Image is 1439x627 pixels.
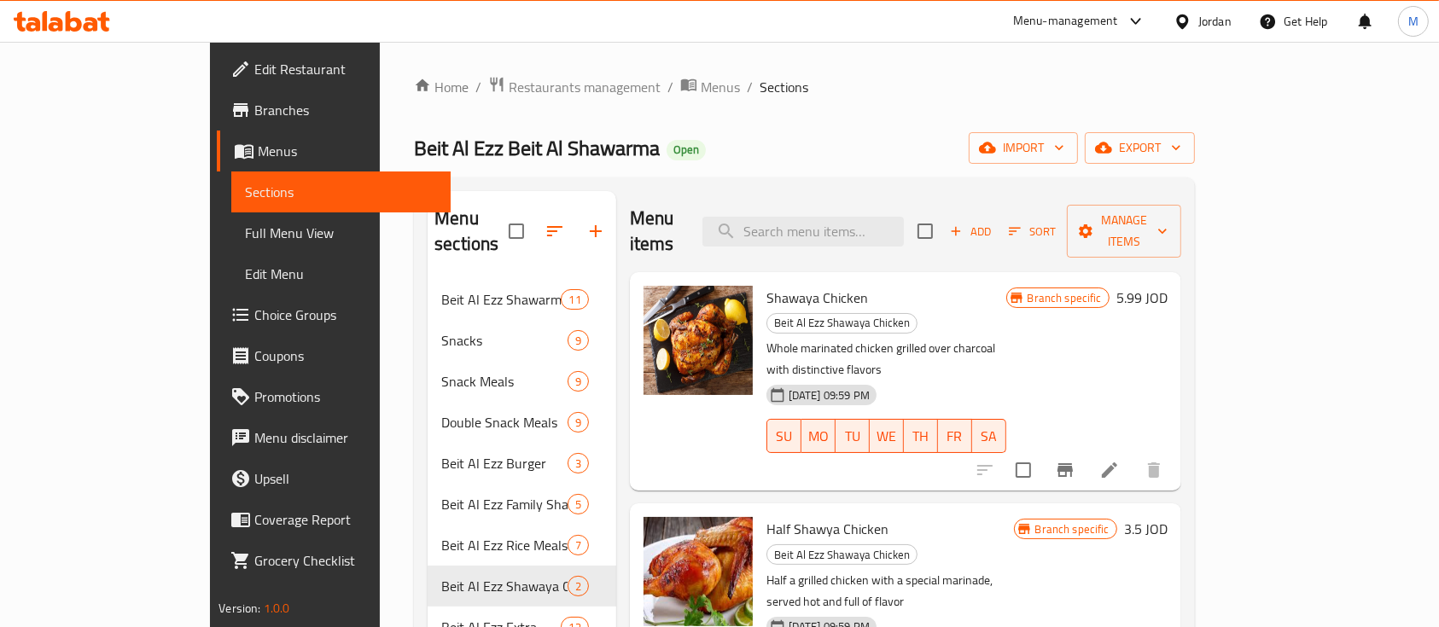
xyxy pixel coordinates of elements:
div: Beit Al Ezz Shawaya Chicken [441,576,568,596]
a: Edit Restaurant [217,49,451,90]
span: 1.0.0 [264,597,290,619]
span: Beit Al Ezz Shawaya Chicken [767,545,917,565]
div: items [568,412,589,433]
span: TU [842,424,863,449]
span: Upsell [254,468,437,489]
span: SA [979,424,999,449]
p: Half a grilled chicken with a special marinade, served hot and full of flavor [766,570,1014,612]
div: Beit Al Ezz Family Shawarma Meals5 [428,484,616,525]
div: Beit Al Ezz Rice Meals7 [428,525,616,566]
a: Grocery Checklist [217,540,451,581]
span: Branch specific [1028,521,1116,537]
span: Grocery Checklist [254,550,437,571]
span: Branches [254,100,437,120]
button: TU [836,419,870,453]
span: Menus [701,77,740,97]
span: Select to update [1005,452,1041,488]
span: 3 [568,456,588,472]
a: Sections [231,171,451,212]
span: Snack Meals [441,371,568,392]
span: 2 [568,578,588,595]
button: SU [766,419,801,453]
a: Full Menu View [231,212,451,253]
div: items [568,330,589,351]
span: 7 [568,537,588,554]
h2: Menu sections [434,206,509,257]
img: Shawaya Chicken [644,286,753,395]
div: items [568,453,589,473]
a: Menus [217,131,451,171]
div: Double Snack Meals [441,412,568,433]
span: Edit Menu [245,264,437,284]
div: Snack Meals9 [428,361,616,402]
span: Beit Al Ezz Shawaya Chicken [767,313,917,333]
span: Add [947,222,993,241]
span: Branch specific [1021,290,1109,306]
span: Sort items [998,218,1067,245]
span: Add item [943,218,998,245]
span: Promotions [254,386,437,407]
span: Coverage Report [254,509,437,530]
span: 9 [568,415,588,431]
span: Sections [245,182,437,202]
span: Restaurants management [509,77,661,97]
button: MO [801,419,836,453]
span: Beit Al Ezz Family Shawarma Meals [441,494,568,514]
span: Sections [760,77,808,97]
span: Full Menu View [245,223,437,243]
div: Beit Al Ezz Shawaya Chicken [766,313,918,334]
span: export [1098,137,1181,159]
span: Version: [218,597,260,619]
div: Jordan [1198,12,1232,31]
span: SU [774,424,795,449]
span: 9 [568,374,588,390]
span: 5 [568,496,588,513]
button: delete [1133,450,1174,491]
a: Menu disclaimer [217,417,451,458]
span: Sort [1009,222,1056,241]
span: WE [877,424,897,449]
span: Coupons [254,345,437,366]
p: Whole marinated chicken grilled over charcoal with distinctive flavors [766,338,1006,380]
div: items [561,289,588,310]
span: Half Shawya Chicken [766,516,888,542]
div: items [568,535,589,555]
span: Menus [258,141,437,161]
h6: 5.99 JOD [1116,286,1168,310]
input: search [702,217,904,247]
span: [DATE] 09:59 PM [782,387,877,403]
a: Coverage Report [217,499,451,540]
div: items [568,576,589,596]
span: Beit Al Ezz Shawarma [441,289,561,310]
a: Edit menu item [1099,460,1120,480]
a: Branches [217,90,451,131]
button: Sort [1005,218,1060,245]
span: 9 [568,333,588,349]
a: Coupons [217,335,451,376]
div: Double Snack Meals9 [428,402,616,443]
span: Choice Groups [254,305,437,325]
span: Manage items [1081,210,1168,253]
div: items [568,494,589,514]
a: Edit Menu [231,253,451,294]
button: SA [972,419,1006,453]
a: Menus [680,76,740,98]
div: items [568,371,589,392]
span: TH [911,424,931,449]
div: Beit Al Ezz Burger3 [428,443,616,484]
span: import [982,137,1064,159]
nav: breadcrumb [414,76,1195,98]
h6: 3.5 JOD [1124,517,1168,541]
span: Beit Al Ezz Rice Meals [441,535,568,555]
div: Open [667,140,706,160]
button: Branch-specific-item [1045,450,1086,491]
button: TH [904,419,938,453]
span: Open [667,142,706,157]
span: Menu disclaimer [254,427,437,448]
h2: Menu items [630,206,682,257]
span: Edit Restaurant [254,59,437,79]
button: import [969,132,1078,164]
